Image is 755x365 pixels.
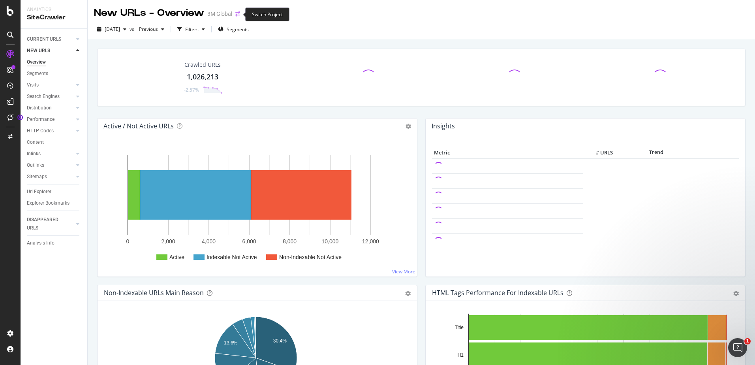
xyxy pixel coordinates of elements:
text: 10,000 [322,238,339,245]
a: CURRENT URLS [27,35,74,43]
div: Outlinks [27,161,44,169]
a: Analysis Info [27,239,82,247]
text: 12,000 [362,238,379,245]
div: Analytics [27,6,81,13]
span: Segments [227,26,249,33]
text: Title [455,325,464,330]
text: 6,000 [242,238,256,245]
div: Explorer Bookmarks [27,199,69,207]
a: Outlinks [27,161,74,169]
div: SiteCrawler [27,13,81,22]
div: Tooltip anchor [17,114,24,121]
div: Inlinks [27,150,41,158]
text: 13.6% [224,340,237,346]
a: Inlinks [27,150,74,158]
div: DISAPPEARED URLS [27,216,67,232]
button: [DATE] [94,23,130,36]
a: Sitemaps [27,173,74,181]
a: Explorer Bookmarks [27,199,82,207]
th: Trend [615,147,697,159]
button: Filters [174,23,208,36]
text: 8,000 [283,238,297,245]
th: # URLS [583,147,615,159]
span: Previous [136,26,158,32]
svg: A chart. [104,147,408,270]
div: Filters [185,26,199,33]
a: Content [27,138,82,147]
div: Crawled URLs [184,61,221,69]
div: Sitemaps [27,173,47,181]
div: Analysis Info [27,239,54,247]
button: Segments [215,23,252,36]
div: Non-Indexable URLs Main Reason [104,289,204,297]
text: 30.4% [273,338,287,344]
div: gear [733,291,739,296]
text: 4,000 [202,238,216,245]
a: Performance [27,115,74,124]
text: Indexable Not Active [207,254,257,260]
iframe: Intercom live chat [728,338,747,357]
div: Content [27,138,44,147]
a: NEW URLS [27,47,74,55]
span: vs [130,26,136,32]
h4: Insights [432,121,455,132]
span: 2025 Aug. 17th [105,26,120,32]
div: gear [405,291,411,296]
div: CURRENT URLS [27,35,61,43]
h4: Active / Not Active URLs [103,121,174,132]
div: HTML Tags Performance for Indexable URLs [432,289,563,297]
text: 2,000 [161,238,175,245]
div: Segments [27,70,48,78]
text: 0 [126,238,130,245]
div: Search Engines [27,92,60,101]
span: 1 [744,338,751,344]
div: Visits [27,81,39,89]
div: NEW URLS [27,47,50,55]
a: View More [392,268,415,275]
a: Distribution [27,104,74,112]
a: Search Engines [27,92,74,101]
div: -2.57% [184,87,199,93]
button: Previous [136,23,167,36]
a: Url Explorer [27,188,82,196]
div: 1,026,213 [187,72,218,82]
text: H1 [458,352,464,358]
div: Switch Project [245,8,289,21]
div: 3M Global [207,10,232,18]
a: Segments [27,70,82,78]
div: New URLs - Overview [94,6,204,20]
a: Overview [27,58,82,66]
th: Metric [432,147,583,159]
a: Visits [27,81,74,89]
text: Non-Indexable Not Active [279,254,342,260]
div: Distribution [27,104,52,112]
a: HTTP Codes [27,127,74,135]
div: Url Explorer [27,188,51,196]
div: Overview [27,58,46,66]
div: HTTP Codes [27,127,54,135]
a: DISAPPEARED URLS [27,216,74,232]
div: arrow-right-arrow-left [235,11,240,17]
div: Performance [27,115,54,124]
text: Active [169,254,184,260]
i: Options [406,124,411,129]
